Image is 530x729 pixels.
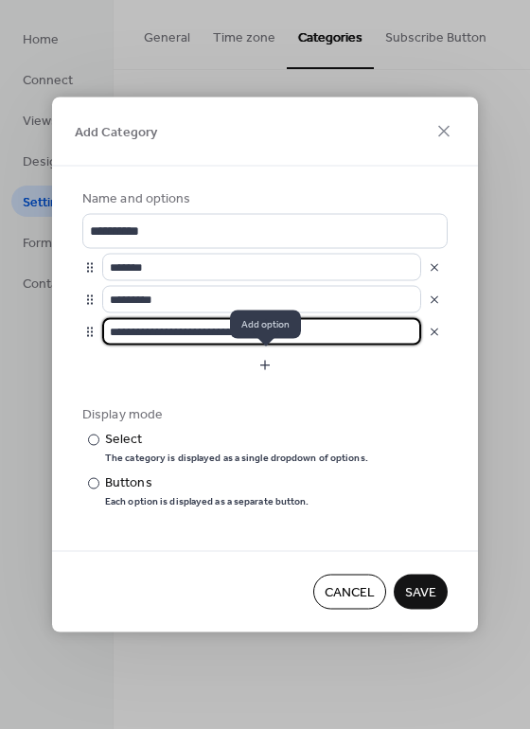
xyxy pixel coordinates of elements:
[405,583,436,603] span: Save
[105,430,364,450] div: Select
[394,575,448,610] button: Save
[105,495,309,508] div: Each option is displayed as a separate button.
[325,583,375,603] span: Cancel
[230,310,301,338] span: Add option
[82,189,444,209] div: Name and options
[82,405,444,425] div: Display mode
[313,575,386,610] button: Cancel
[105,473,306,493] div: Buttons
[75,123,157,143] span: Add Category
[105,452,368,465] div: The category is displayed as a single dropdown of options.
